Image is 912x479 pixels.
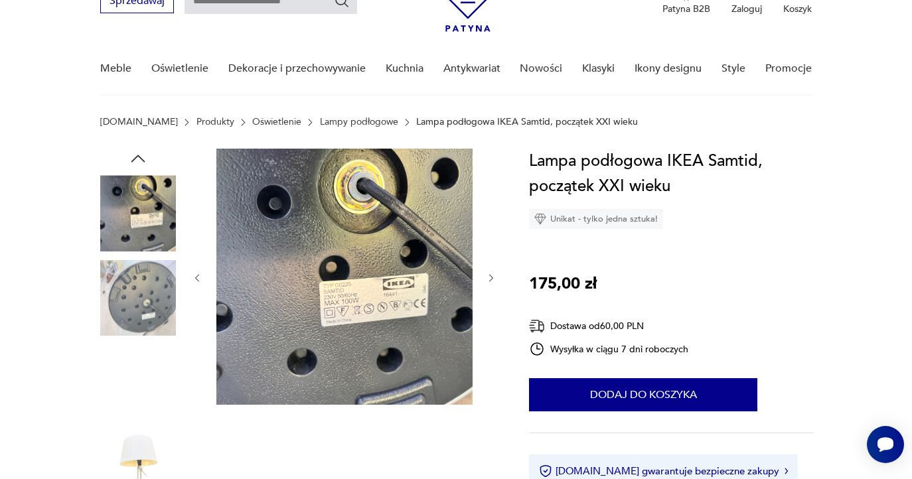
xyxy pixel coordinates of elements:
[635,43,702,94] a: Ikony designu
[100,117,178,127] a: [DOMAIN_NAME]
[520,43,562,94] a: Nowości
[534,213,546,225] img: Ikona diamentu
[416,117,638,127] p: Lampa podłogowa IKEA Samtid, początek XXI wieku
[196,117,234,127] a: Produkty
[765,43,812,94] a: Promocje
[529,378,757,411] button: Dodaj do koszyka
[320,117,398,127] a: Lampy podłogowe
[529,209,663,229] div: Unikat - tylko jedna sztuka!
[529,318,688,334] div: Dostawa od 60,00 PLN
[785,468,789,474] img: Ikona strzałki w prawo
[529,318,545,334] img: Ikona dostawy
[100,260,176,336] img: Zdjęcie produktu Lampa podłogowa IKEA Samtid, początek XXI wieku
[582,43,615,94] a: Klasyki
[151,43,208,94] a: Oświetlenie
[100,43,131,94] a: Meble
[722,43,745,94] a: Style
[386,43,423,94] a: Kuchnia
[529,149,814,199] h1: Lampa podłogowa IKEA Samtid, początek XXI wieku
[252,117,301,127] a: Oświetlenie
[529,271,597,297] p: 175,00 zł
[100,344,176,420] img: Zdjęcie produktu Lampa podłogowa IKEA Samtid, początek XXI wieku
[867,426,904,463] iframe: Smartsupp widget button
[443,43,500,94] a: Antykwariat
[539,464,552,478] img: Ikona certyfikatu
[216,149,473,405] img: Zdjęcie produktu Lampa podłogowa IKEA Samtid, początek XXI wieku
[100,175,176,251] img: Zdjęcie produktu Lampa podłogowa IKEA Samtid, początek XXI wieku
[539,464,788,478] button: [DOMAIN_NAME] gwarantuje bezpieczne zakupy
[783,3,812,15] p: Koszyk
[529,341,688,357] div: Wysyłka w ciągu 7 dni roboczych
[228,43,366,94] a: Dekoracje i przechowywanie
[731,3,762,15] p: Zaloguj
[662,3,710,15] p: Patyna B2B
